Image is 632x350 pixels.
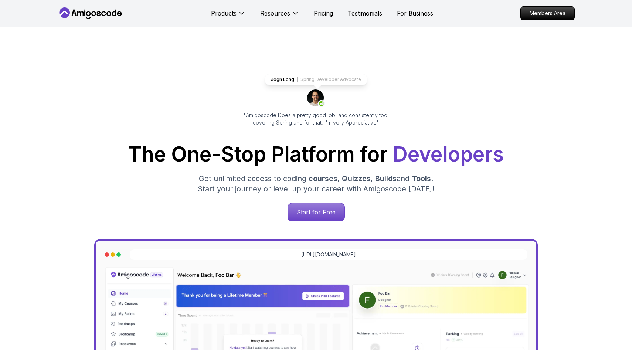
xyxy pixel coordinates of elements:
[412,174,431,183] span: Tools
[520,6,575,20] a: Members Area
[288,203,344,221] p: Start for Free
[192,173,440,194] p: Get unlimited access to coding , , and . Start your journey or level up your career with Amigosco...
[342,174,371,183] span: Quizzes
[375,174,397,183] span: Builds
[309,174,337,183] span: courses
[521,7,574,20] p: Members Area
[233,112,399,126] p: "Amigoscode Does a pretty good job, and consistently too, covering Spring and for that, I'm very ...
[314,9,333,18] a: Pricing
[63,144,569,164] h1: The One-Stop Platform for
[271,77,294,82] p: Jogh Long
[211,9,245,24] button: Products
[260,9,290,18] p: Resources
[260,9,299,24] button: Resources
[300,77,361,82] p: Spring Developer Advocate
[393,142,504,166] span: Developers
[288,203,345,221] a: Start for Free
[348,9,382,18] a: Testimonials
[397,9,433,18] a: For Business
[211,9,237,18] p: Products
[301,251,356,258] a: [URL][DOMAIN_NAME]
[307,89,325,107] img: josh long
